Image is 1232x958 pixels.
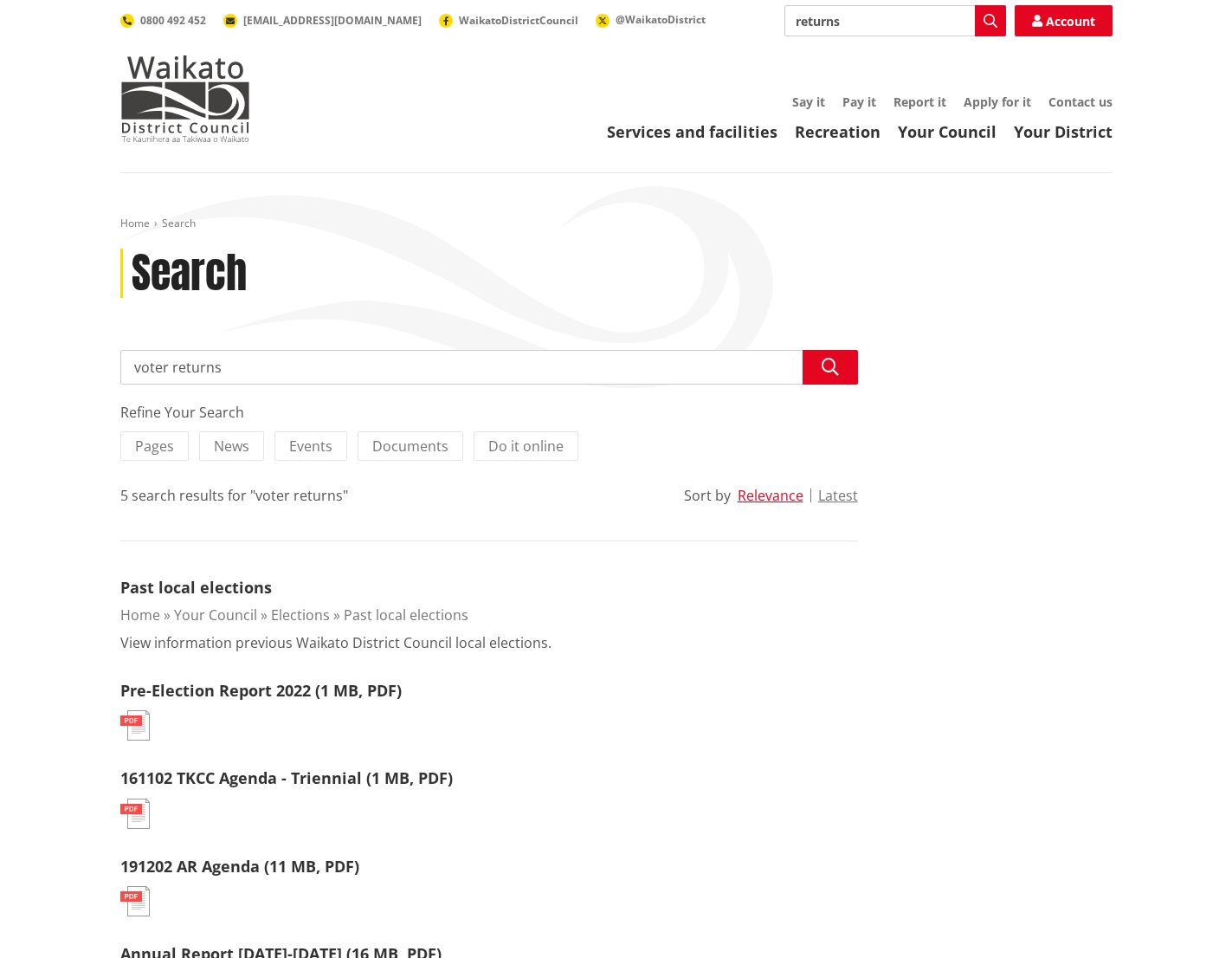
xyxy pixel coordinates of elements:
input: Search input [120,350,858,385]
a: WaikatoDistrictCouncil [439,13,578,28]
a: Your Council [174,605,257,625]
a: Elections [271,605,330,625]
button: Relevance [738,488,803,503]
span: Search [162,216,196,230]
img: Waikato District Council - Te Kaunihera aa Takiwaa o Waikato [120,55,250,142]
a: [EMAIL_ADDRESS][DOMAIN_NAME] [223,13,422,28]
a: Your Council [898,121,997,142]
div: Refine Your Search [120,402,858,423]
div: 5 search results for "voter returns" [120,485,348,506]
img: document-pdf.svg [120,799,150,829]
a: Past local elections [344,605,468,625]
span: @WaikatoDistrict [616,12,706,27]
input: Search input [784,5,1006,36]
span: Events [289,437,332,456]
a: Apply for it [964,94,1031,110]
a: Report it [893,94,946,110]
a: Home [120,216,150,230]
span: Pages [135,437,174,456]
a: 191202 AR Agenda (11 MB, PDF) [120,856,359,877]
a: Past local elections [120,577,272,598]
a: Pay it [842,94,876,110]
span: News [214,437,249,456]
a: 0800 492 452 [120,13,206,28]
a: Your District [1014,121,1113,142]
button: Latest [818,488,858,503]
a: Contact us [1048,94,1113,110]
span: Do it online [488,437,564,456]
p: View information previous Waikato District Council local elections. [120,632,551,653]
span: WaikatoDistrictCouncil [459,13,578,28]
a: Pre-Election Report 2022 (1 MB, PDF) [120,680,402,701]
a: Home [120,605,160,625]
img: document-pdf.svg [120,710,150,741]
a: Recreation [795,121,880,142]
span: [EMAIL_ADDRESS][DOMAIN_NAME] [243,13,422,28]
a: Account [1015,5,1113,36]
a: Services and facilities [607,121,777,142]
a: @WaikatoDistrict [596,12,706,27]
nav: breadcrumb [120,217,1113,231]
img: document-pdf.svg [120,886,150,916]
iframe: Messenger Launcher [1152,885,1215,948]
a: Say it [792,94,825,110]
h1: Search [132,249,247,299]
div: Sort by [684,485,731,506]
a: 161102 TKCC Agenda - Triennial (1 MB, PDF) [120,767,453,788]
span: Documents [372,437,448,456]
span: 0800 492 452 [140,13,206,28]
